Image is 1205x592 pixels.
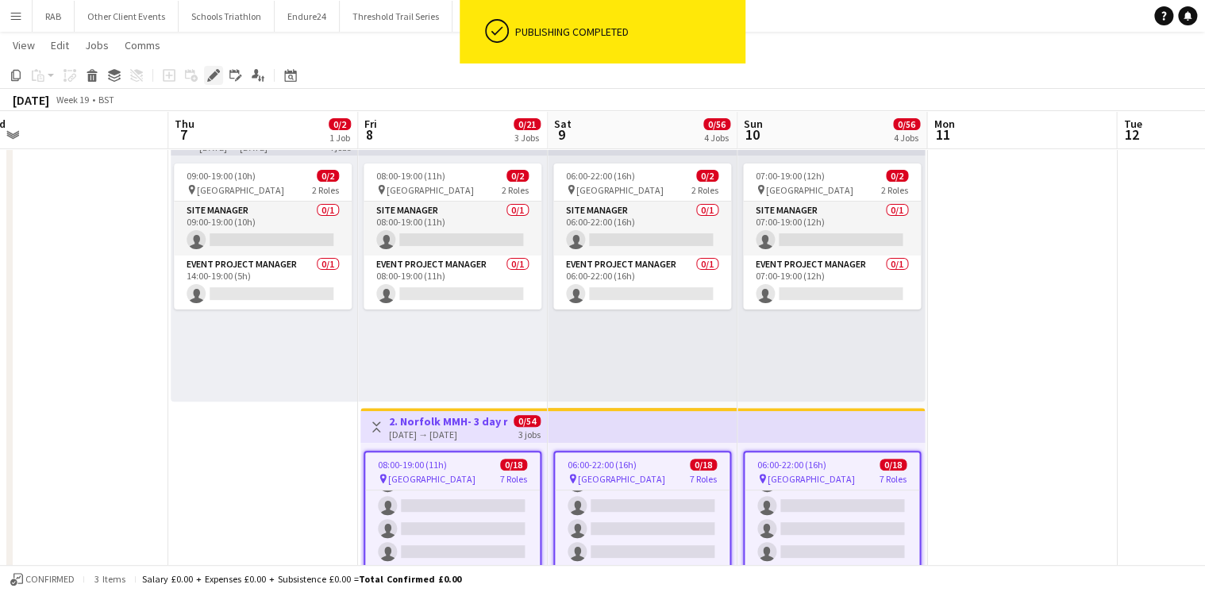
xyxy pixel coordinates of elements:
span: 06:00-22:00 (16h) [757,459,826,471]
a: View [6,35,41,56]
div: Publishing completed [515,25,739,39]
span: View [13,38,35,52]
span: 10 [741,125,763,144]
span: 2 Roles [312,184,339,196]
span: 2 Roles [691,184,718,196]
span: [GEOGRAPHIC_DATA] [768,473,855,485]
button: Confirmed [8,571,77,588]
span: Week 19 [52,94,92,106]
app-job-card: 06:00-22:00 (16h)0/2 [GEOGRAPHIC_DATA]2 RolesSite Manager0/106:00-22:00 (16h) Event Project Manag... [553,163,731,309]
a: Edit [44,35,75,56]
div: Salary £0.00 + Expenses £0.00 + Subsistence £0.00 = [142,573,461,585]
span: 7 [172,125,194,144]
span: 06:00-22:00 (16h) [568,459,637,471]
span: 7 Roles [880,473,907,485]
span: Thu [175,117,194,131]
div: 3 Jobs [514,132,540,144]
span: 0/18 [690,459,717,471]
button: Macmillan Mighty Hikes [452,1,579,32]
span: 2 Roles [502,184,529,196]
span: 0/2 [329,118,351,130]
div: [DATE] [13,92,49,108]
span: [GEOGRAPHIC_DATA] [766,184,853,196]
app-card-role: Event Project Manager0/106:00-22:00 (16h) [553,256,731,309]
span: 0/56 [703,118,730,130]
a: Comms [118,35,167,56]
span: 0/54 [514,415,541,427]
app-card-role: Event Project Manager0/107:00-19:00 (12h) [743,256,921,309]
div: BST [98,94,114,106]
app-card-role: Event Project Manager0/108:00-19:00 (11h) [364,256,541,309]
app-job-card: 08:00-19:00 (11h)0/2 [GEOGRAPHIC_DATA]2 RolesSite Manager0/108:00-19:00 (11h) Event Project Manag... [364,163,541,309]
span: 0/2 [886,170,908,182]
span: 12 [1121,125,1141,144]
span: [GEOGRAPHIC_DATA] [387,184,474,196]
span: 0/56 [893,118,920,130]
span: 7 Roles [690,473,717,485]
div: 4 Jobs [704,132,730,144]
div: 3 jobs [518,427,541,440]
app-job-card: 09:00-19:00 (10h)0/2 [GEOGRAPHIC_DATA]2 RolesSite Manager0/109:00-19:00 (10h) Event Project Manag... [174,163,352,309]
app-card-role: Event Project Manager0/114:00-19:00 (5h) [174,256,352,309]
button: Other Client Events [75,1,179,32]
button: Endure24 [275,1,340,32]
span: [GEOGRAPHIC_DATA] [388,473,475,485]
span: 2 Roles [881,184,908,196]
span: 0/21 [514,118,541,130]
div: 1 Job [329,132,350,144]
div: [DATE] → [DATE] [389,429,507,440]
span: 0/18 [500,459,527,471]
span: Jobs [85,38,109,52]
app-card-role: Site Manager0/107:00-19:00 (12h) [743,202,921,256]
h3: 2. Norfolk MMH- 3 day role [389,414,507,429]
span: Sat [554,117,572,131]
span: 7 Roles [500,473,527,485]
app-card-role: Site Manager0/109:00-19:00 (10h) [174,202,352,256]
app-job-card: 07:00-19:00 (12h)0/2 [GEOGRAPHIC_DATA]2 RolesSite Manager0/107:00-19:00 (12h) Event Project Manag... [743,163,921,309]
span: Fri [364,117,377,131]
span: Edit [51,38,69,52]
span: Sun [744,117,763,131]
span: 0/18 [880,459,907,471]
span: [GEOGRAPHIC_DATA] [576,184,664,196]
span: 08:00-19:00 (11h) [378,459,447,471]
span: 11 [931,125,954,144]
span: 8 [362,125,377,144]
span: Mon [934,117,954,131]
span: [GEOGRAPHIC_DATA] [578,473,665,485]
span: Comms [125,38,160,52]
span: 9 [552,125,572,144]
span: 0/2 [506,170,529,182]
span: Tue [1123,117,1141,131]
span: 08:00-19:00 (11h) [376,170,445,182]
span: 0/2 [696,170,718,182]
span: 0/2 [317,170,339,182]
span: Total Confirmed £0.00 [359,573,461,585]
span: 3 items [90,573,129,585]
span: [GEOGRAPHIC_DATA] [197,184,284,196]
app-card-role: Site Manager0/108:00-19:00 (11h) [364,202,541,256]
a: Jobs [79,35,115,56]
span: 06:00-22:00 (16h) [566,170,635,182]
button: RAB [33,1,75,32]
button: Schools Triathlon [179,1,275,32]
span: 09:00-19:00 (10h) [187,170,256,182]
div: 4 Jobs [894,132,919,144]
span: Confirmed [25,574,75,585]
button: Threshold Trail Series [340,1,452,32]
span: 07:00-19:00 (12h) [756,170,825,182]
app-card-role: Site Manager0/106:00-22:00 (16h) [553,202,731,256]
